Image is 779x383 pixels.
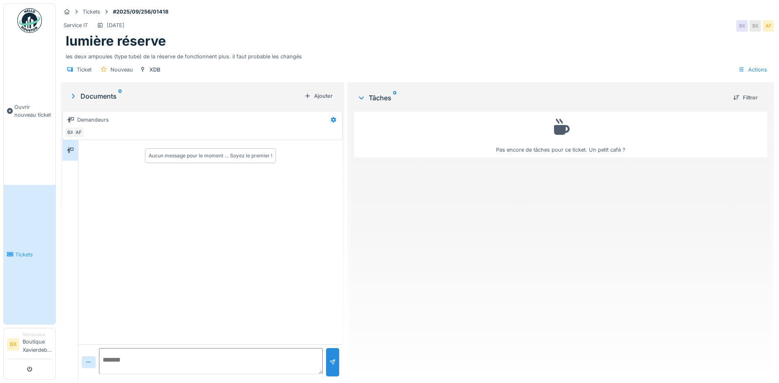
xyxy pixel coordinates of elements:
[736,20,748,32] div: BX
[77,116,109,124] div: Demandeurs
[149,66,160,74] div: XDB
[77,66,92,74] div: Ticket
[393,93,397,103] sup: 0
[14,103,52,119] span: Ouvrir nouveau ticket
[107,21,124,29] div: [DATE]
[118,91,122,101] sup: 0
[66,49,769,60] div: les deux ampoules (type tube) de la réserve de fonctionnent plus. il faut probable les changés
[4,185,55,324] a: Tickets
[73,127,84,138] div: AF
[359,115,762,154] div: Pas encore de tâches pour ce ticket. Un petit café ?
[301,90,336,102] div: Ajouter
[83,8,100,16] div: Tickets
[110,8,172,16] strong: #2025/09/256/01418
[23,332,52,357] li: Boutique Xavierdebue
[4,37,55,185] a: Ouvrir nouveau ticket
[64,127,76,138] div: BX
[66,33,166,49] h1: lumière réserve
[23,332,52,338] div: Demandeur
[64,21,88,29] div: Service IT
[357,93,726,103] div: Tâches
[149,152,272,159] div: Aucun message pour le moment … Soyez le premier !
[730,92,761,103] div: Filtrer
[7,332,52,359] a: BX DemandeurBoutique Xavierdebue
[749,20,761,32] div: BX
[17,8,42,33] img: Badge_color-CXgf-gQk.svg
[7,338,19,351] li: BX
[735,64,771,76] div: Actions
[15,251,52,258] span: Tickets
[110,66,133,74] div: Nouveau
[763,20,774,32] div: AF
[69,91,301,101] div: Documents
